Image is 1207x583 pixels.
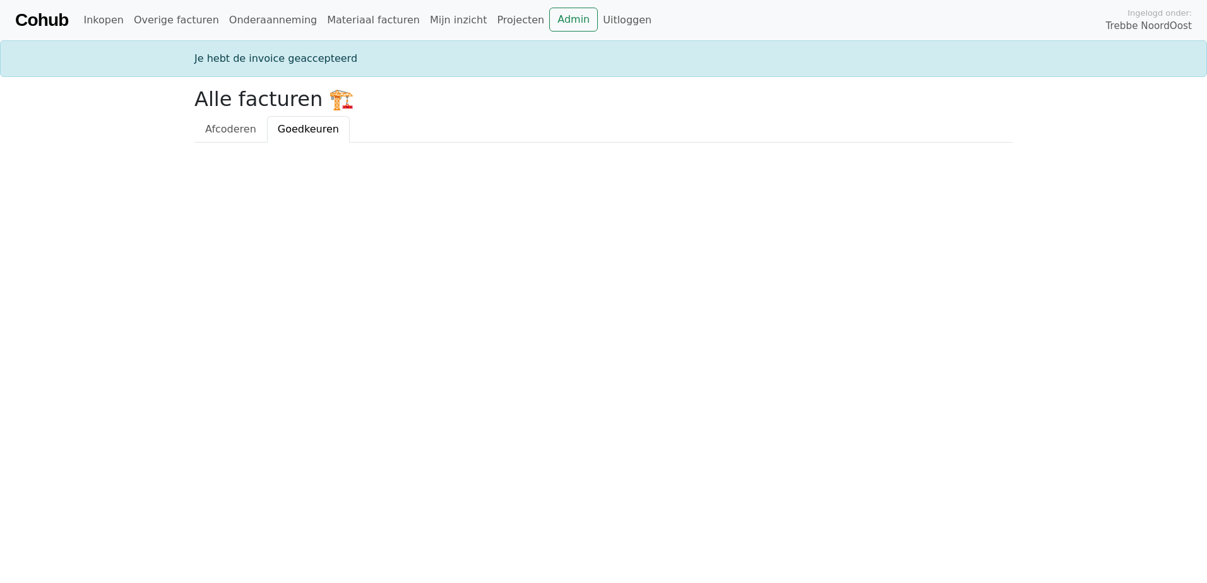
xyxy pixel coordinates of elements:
[224,8,322,33] a: Onderaanneming
[598,8,657,33] a: Uitloggen
[549,8,598,32] a: Admin
[205,123,256,135] span: Afcoderen
[425,8,492,33] a: Mijn inzicht
[187,51,1020,66] div: Je hebt de invoice geaccepteerd
[194,116,267,143] a: Afcoderen
[492,8,549,33] a: Projecten
[129,8,224,33] a: Overige facturen
[322,8,425,33] a: Materiaal facturen
[15,5,68,35] a: Cohub
[1127,7,1192,19] span: Ingelogd onder:
[278,123,339,135] span: Goedkeuren
[194,87,1013,111] h2: Alle facturen 🏗️
[1106,19,1192,33] span: Trebbe NoordOost
[267,116,350,143] a: Goedkeuren
[78,8,128,33] a: Inkopen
